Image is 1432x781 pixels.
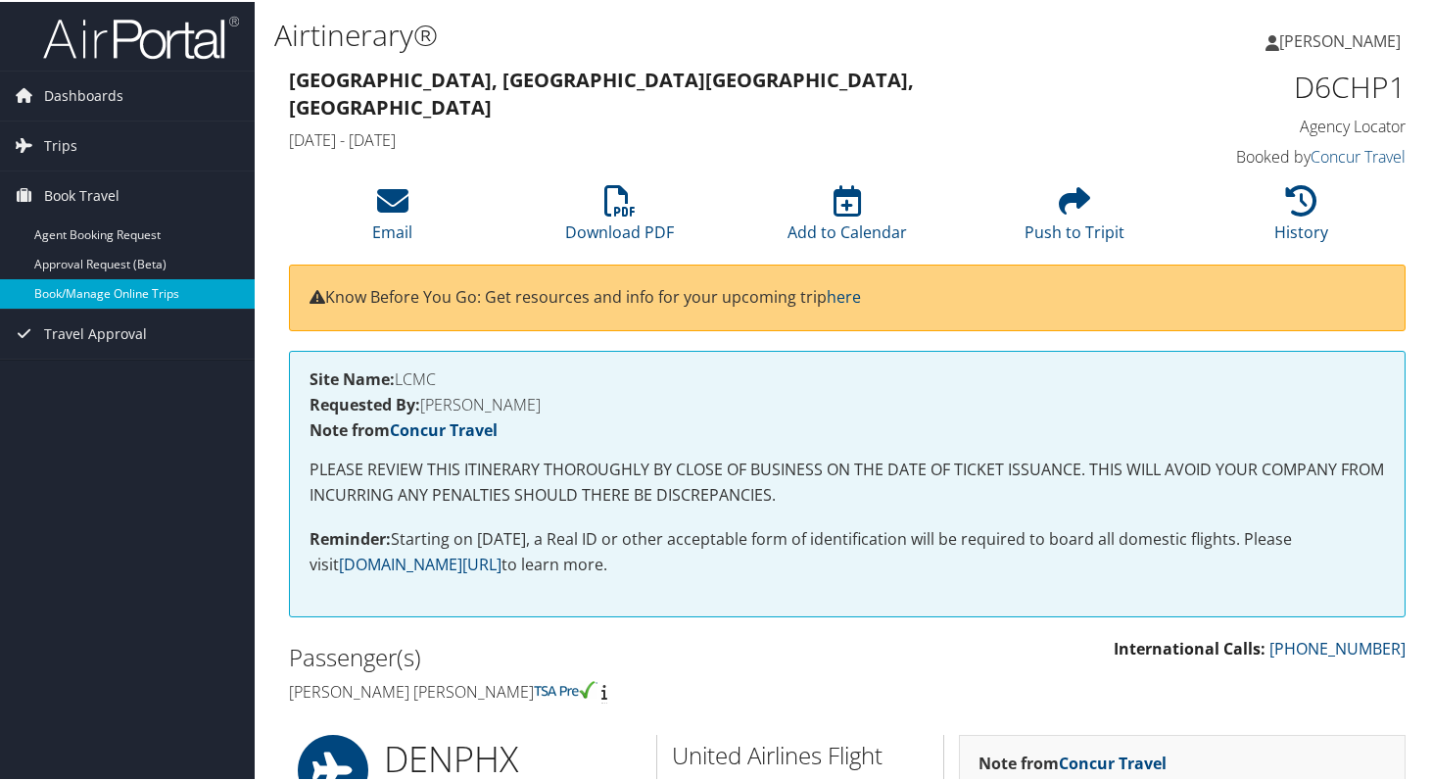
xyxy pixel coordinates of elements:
img: airportal-logo.png [43,13,239,59]
strong: Reminder: [310,526,391,548]
p: Starting on [DATE], a Real ID or other acceptable form of identification will be required to boar... [310,525,1385,575]
a: Concur Travel [390,417,498,439]
span: [PERSON_NAME] [1279,28,1401,50]
h4: [PERSON_NAME] [310,395,1385,411]
h1: Airtinerary® [274,13,1038,54]
strong: Site Name: [310,366,395,388]
a: [PERSON_NAME] [1265,10,1420,69]
h4: [DATE] - [DATE] [289,127,1120,149]
a: here [827,284,861,306]
span: Book Travel [44,170,119,219]
h4: [PERSON_NAME] [PERSON_NAME] [289,679,833,701]
img: tsa-precheck.png [534,679,597,697]
strong: International Calls: [1114,636,1265,658]
strong: Note from [310,417,498,439]
span: Dashboards [44,70,123,119]
h4: Booked by [1149,144,1407,166]
a: Email [373,194,413,241]
strong: [GEOGRAPHIC_DATA], [GEOGRAPHIC_DATA] [GEOGRAPHIC_DATA], [GEOGRAPHIC_DATA] [289,65,914,119]
h4: Agency Locator [1149,114,1407,135]
strong: Requested By: [310,392,420,414]
a: History [1275,194,1329,241]
a: Concur Travel [1311,144,1406,166]
h4: LCMC [310,369,1385,385]
h2: Passenger(s) [289,639,833,672]
span: Trips [44,120,77,169]
p: Know Before You Go: Get resources and info for your upcoming trip [310,283,1385,309]
a: [DOMAIN_NAME][URL] [339,552,501,573]
strong: Note from [979,751,1168,772]
a: Push to Tripit [1025,194,1124,241]
a: Add to Calendar [788,194,907,241]
span: Travel Approval [44,308,147,357]
a: Download PDF [566,194,675,241]
a: Concur Travel [1060,751,1168,772]
a: [PHONE_NUMBER] [1269,636,1406,658]
p: PLEASE REVIEW THIS ITINERARY THOROUGHLY BY CLOSE OF BUSINESS ON THE DATE OF TICKET ISSUANCE. THIS... [310,456,1385,506]
h1: D6CHP1 [1149,65,1407,106]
